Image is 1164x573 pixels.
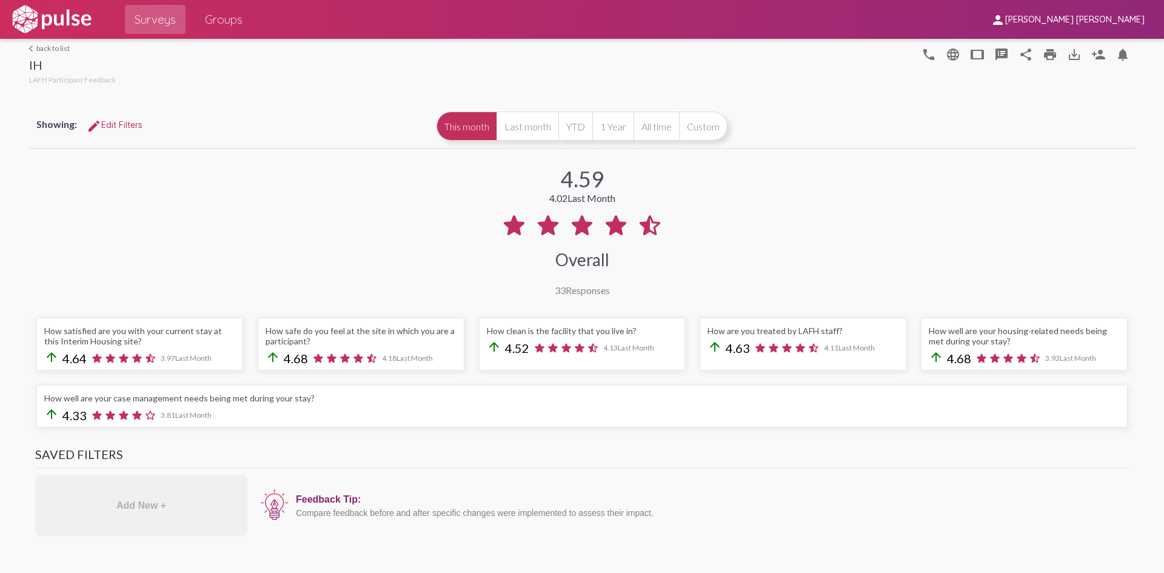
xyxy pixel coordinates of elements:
button: Edit FiltersEdit Filters [77,114,152,136]
button: This month [436,112,497,141]
mat-icon: arrow_upward [929,350,943,364]
mat-icon: arrow_upward [44,407,59,421]
mat-icon: arrow_upward [487,340,501,354]
div: How safe do you feel at the site in which you are a participant? [266,326,457,346]
img: icon12.png [259,488,290,522]
div: How well are your housing-related needs being met during your stay? [929,326,1120,346]
mat-icon: Person [1091,47,1106,62]
span: Last Month [175,410,212,420]
span: Surveys [135,8,176,30]
div: How are you treated by LAFH staff? [707,326,898,336]
mat-icon: language [946,47,960,62]
span: 4.33 [62,408,87,423]
button: Custom [679,112,727,141]
button: [PERSON_NAME] [PERSON_NAME] [981,8,1154,30]
span: Last Month [567,192,615,204]
div: Overall [555,249,609,270]
button: speaker_notes [989,42,1014,66]
div: How satisfied are you with your current stay at this Interim Housing site? [44,326,235,346]
a: Surveys [125,5,186,34]
button: Bell [1111,42,1135,66]
span: 4.63 [726,341,750,355]
button: Last month [497,112,558,141]
a: back to list [29,44,116,53]
div: How clean is the facility that you live in? [487,326,678,336]
a: print [1038,42,1062,66]
span: 4.68 [947,351,971,366]
span: 3.81 [161,410,212,420]
mat-icon: Edit Filters [87,119,101,133]
div: Compare feedback before and after specific changes were implemented to assess their impact. [296,508,1123,518]
mat-icon: language [921,47,936,62]
span: Last Month [618,343,654,352]
button: Share [1014,42,1038,66]
button: All time [634,112,679,141]
span: LAFH Participant Feedback [29,75,116,84]
mat-icon: tablet [970,47,985,62]
span: 3.97 [161,354,212,363]
h3: Saved Filters [35,447,1129,468]
div: Responses [555,284,610,296]
mat-icon: arrow_upward [707,340,722,354]
span: 33 [555,284,566,296]
button: language [941,42,965,66]
div: Add New + [35,475,247,536]
div: 4.02 [549,192,615,204]
span: Last Month [175,354,212,363]
button: language [917,42,941,66]
span: Last Month [396,354,433,363]
div: IH [29,58,116,75]
span: Edit Filters [87,119,142,130]
div: 4.59 [561,166,604,192]
span: 4.18 [382,354,433,363]
mat-icon: speaker_notes [994,47,1009,62]
div: Feedback Tip: [296,494,1123,505]
button: Person [1086,42,1111,66]
span: Groups [205,8,242,30]
span: 4.52 [505,341,529,355]
mat-icon: arrow_back_ios [29,45,36,52]
span: Last Month [1060,354,1096,363]
mat-icon: Share [1018,47,1033,62]
img: white-logo.svg [10,4,93,35]
mat-icon: Bell [1115,47,1130,62]
span: [PERSON_NAME] [PERSON_NAME] [1005,15,1145,25]
mat-icon: arrow_upward [266,350,280,364]
span: 4.68 [284,351,308,366]
button: 1 Year [592,112,634,141]
button: Download [1062,42,1086,66]
mat-icon: print [1043,47,1057,62]
mat-icon: arrow_upward [44,350,59,364]
span: 4.64 [62,351,87,366]
span: 4.13 [603,343,654,352]
span: Last Month [838,343,875,352]
span: 4.11 [824,343,875,352]
button: tablet [965,42,989,66]
div: How well are your case management needs being met during your stay? [44,393,1120,403]
a: Groups [195,5,252,34]
mat-icon: Download [1067,47,1082,62]
button: YTD [558,112,592,141]
span: Showing: [36,118,77,130]
span: 3.93 [1045,354,1096,363]
mat-icon: person [991,13,1005,27]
